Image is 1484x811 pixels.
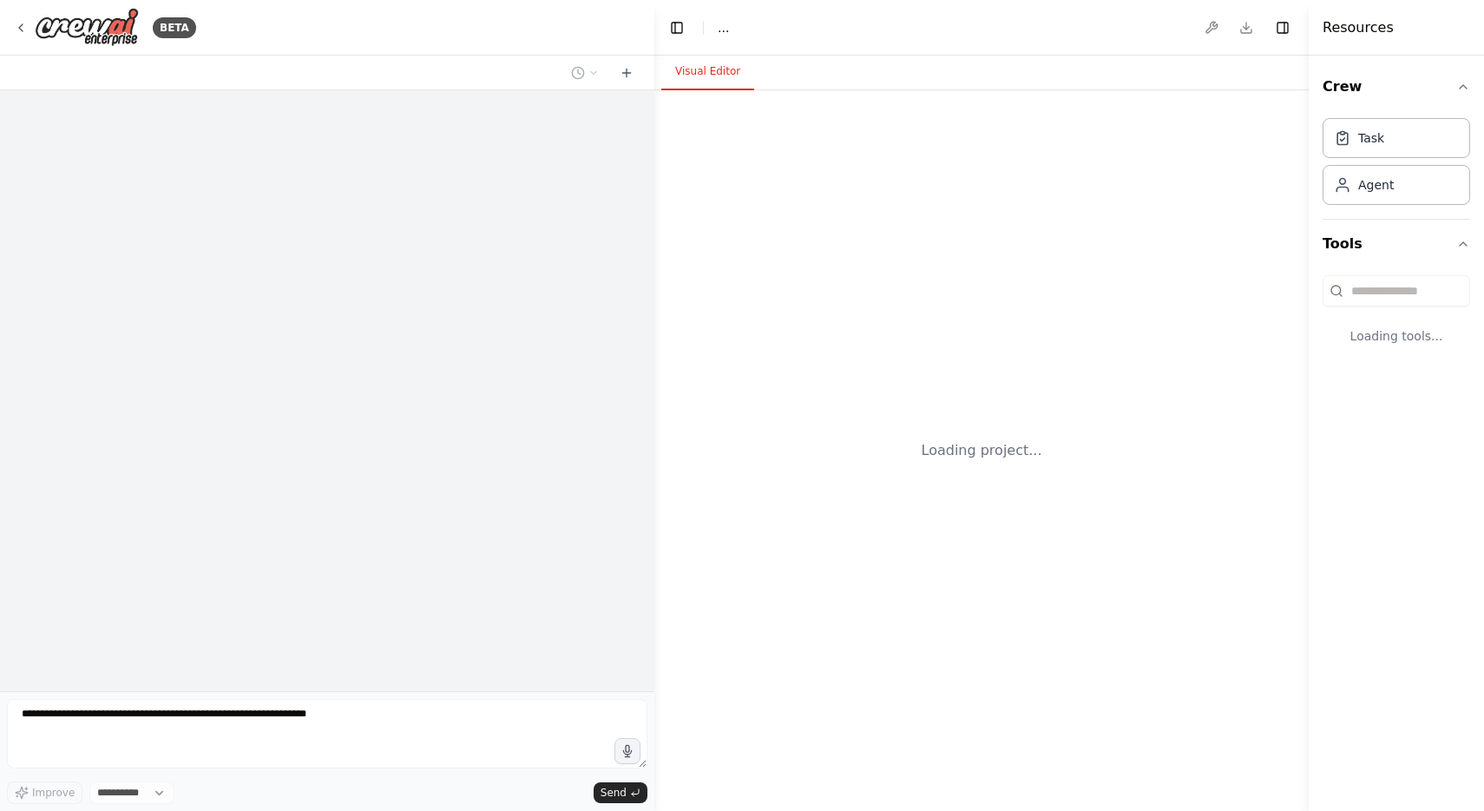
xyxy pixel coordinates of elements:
div: BETA [153,17,196,38]
div: Agent [1358,176,1394,194]
button: Switch to previous chat [564,63,606,83]
img: Logo [35,8,139,47]
span: Improve [32,786,75,800]
button: Visual Editor [661,54,754,90]
button: Start a new chat [613,63,640,83]
div: Crew [1323,111,1470,219]
button: Improve [7,781,82,804]
span: ... [718,19,729,36]
div: Loading project... [922,440,1042,461]
div: Loading tools... [1323,313,1470,359]
button: Hide right sidebar [1271,16,1295,40]
button: Click to speak your automation idea [614,738,640,764]
div: Task [1358,129,1384,147]
button: Crew [1323,63,1470,111]
span: Send [601,786,627,800]
button: Send [594,782,647,803]
nav: breadcrumb [718,19,729,36]
h4: Resources [1323,17,1394,38]
button: Hide left sidebar [665,16,689,40]
div: Tools [1323,268,1470,373]
button: Tools [1323,220,1470,268]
